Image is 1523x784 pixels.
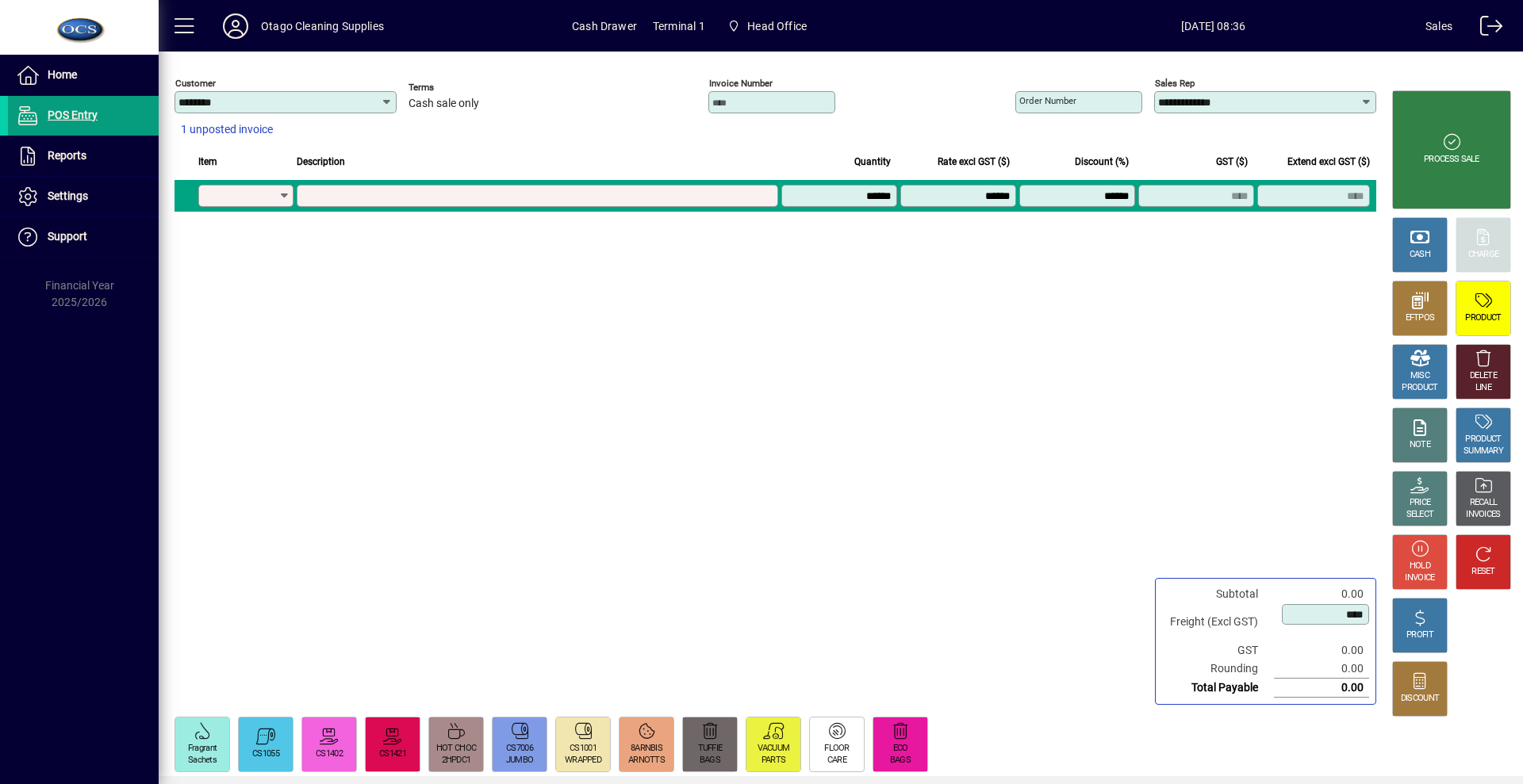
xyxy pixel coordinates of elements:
div: CS1001 [570,743,597,755]
div: 2HPDC1 [442,755,471,767]
span: Description [297,153,345,170]
button: 1 unposted invoice [175,116,279,144]
span: Terminal 1 [653,13,705,39]
div: CS7006 [506,743,533,755]
span: Settings [48,189,88,202]
div: TUFFIE [698,743,723,755]
span: Head Office [747,13,807,39]
div: PRODUCT [1465,434,1501,446]
div: CS1421 [379,748,406,760]
div: EFTPOS [1406,312,1435,324]
a: Settings [8,177,159,216]
div: Sachets [188,755,217,767]
div: INVOICE [1405,572,1434,584]
span: Discount (%) [1075,153,1129,170]
span: Head Office [721,12,813,40]
div: DISCOUNT [1401,693,1439,705]
td: 0.00 [1274,660,1369,679]
div: CS1402 [316,748,343,760]
div: ARNOTTS [628,755,665,767]
div: RECALL [1470,497,1498,509]
div: CASH [1410,249,1430,261]
span: Reports [48,149,86,162]
div: HOT CHOC [436,743,476,755]
span: Cash sale only [409,98,479,110]
span: Quantity [854,153,891,170]
div: WRAPPED [565,755,601,767]
a: Home [8,55,159,95]
div: CHARGE [1468,249,1499,261]
div: BAGS [700,755,720,767]
td: 0.00 [1274,641,1369,660]
div: LINE [1475,382,1491,394]
div: ECO [893,743,908,755]
div: 8ARNBIS [631,743,662,755]
div: PARTS [761,755,786,767]
span: Extend excl GST ($) [1287,153,1370,170]
div: Otago Cleaning Supplies [261,13,384,39]
mat-label: Invoice number [709,78,773,89]
td: Rounding [1162,660,1274,679]
td: Freight (Excl GST) [1162,603,1274,641]
div: BAGS [890,755,911,767]
div: PRICE [1410,497,1431,509]
a: Support [8,217,159,257]
div: PROFIT [1406,629,1433,641]
div: RESET [1471,566,1495,578]
td: GST [1162,641,1274,660]
td: 0.00 [1274,679,1369,698]
div: DELETE [1470,370,1497,382]
span: Item [198,153,217,170]
a: Logout [1468,3,1503,55]
td: Total Payable [1162,679,1274,698]
td: Subtotal [1162,585,1274,603]
div: PROCESS SALE [1424,154,1479,166]
div: SELECT [1406,509,1434,521]
span: 1 unposted invoice [181,121,273,138]
span: Cash Drawer [572,13,637,39]
button: Profile [210,12,261,40]
span: GST ($) [1216,153,1248,170]
mat-label: Order number [1019,95,1076,106]
div: NOTE [1410,439,1430,451]
span: Home [48,68,77,81]
div: JUMBO [506,755,534,767]
div: Fragrant [188,743,217,755]
td: 0.00 [1274,585,1369,603]
div: MISC [1410,370,1429,382]
span: POS Entry [48,109,98,121]
span: Support [48,230,87,243]
div: CS1055 [252,748,279,760]
mat-label: Customer [175,78,216,89]
div: FLOOR [824,743,850,755]
div: PRODUCT [1402,382,1437,394]
div: INVOICES [1466,509,1500,521]
span: Rate excl GST ($) [938,153,1010,170]
span: [DATE] 08:36 [1001,13,1425,39]
div: PRODUCT [1465,312,1501,324]
div: Sales [1425,13,1452,39]
span: Terms [409,82,504,93]
div: SUMMARY [1464,446,1503,457]
div: CARE [827,755,846,767]
div: HOLD [1410,560,1430,572]
a: Reports [8,136,159,176]
mat-label: Sales rep [1155,78,1195,89]
div: VACUUM [758,743,790,755]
